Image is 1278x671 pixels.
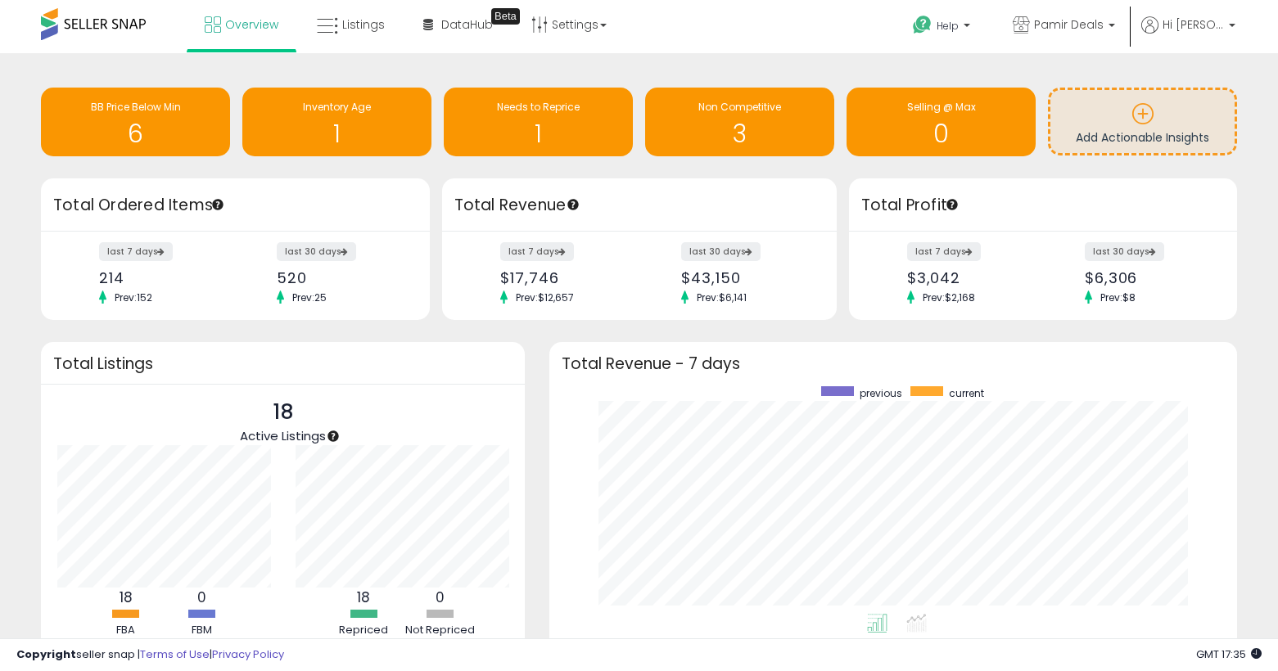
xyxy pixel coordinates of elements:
[907,100,976,114] span: Selling @ Max
[1092,290,1144,304] span: Prev: $8
[210,197,225,212] div: Tooltip anchor
[497,100,580,114] span: Needs to Reprice
[91,100,181,114] span: BB Price Below Min
[949,386,984,400] span: current
[1085,269,1208,286] div: $6,306
[16,646,76,662] strong: Copyright
[303,100,371,114] span: Inventory Age
[689,290,755,304] span: Prev: $6,141
[681,269,807,286] div: $43,150
[240,427,326,444] span: Active Listings
[277,269,400,286] div: 520
[698,100,781,114] span: Non Competitive
[860,386,902,400] span: previous
[945,197,960,212] div: Tooltip anchor
[140,646,210,662] a: Terms of Use
[1085,242,1164,261] label: last 30 days
[327,623,400,638] div: Repriced
[452,120,625,147] h1: 1
[861,194,1226,217] h3: Total Profit
[645,88,834,156] a: Non Competitive 3
[357,588,370,607] b: 18
[240,397,326,428] p: 18
[106,290,160,304] span: Prev: 152
[284,290,335,304] span: Prev: 25
[1034,16,1104,33] span: Pamir Deals
[562,358,1225,370] h3: Total Revenue - 7 days
[326,429,341,444] div: Tooltip anchor
[900,2,987,53] a: Help
[403,623,476,638] div: Not Repriced
[99,269,223,286] div: 214
[444,88,633,156] a: Needs to Reprice 1
[197,588,206,607] b: 0
[491,8,520,25] div: Tooltip anchor
[99,242,173,261] label: last 7 days
[907,269,1031,286] div: $3,042
[1163,16,1224,33] span: Hi [PERSON_NAME]
[53,358,513,370] h3: Total Listings
[1076,129,1209,146] span: Add Actionable Insights
[1196,646,1262,662] span: 2025-10-14 17:35 GMT
[441,16,493,33] span: DataHub
[53,194,418,217] h3: Total Ordered Items
[342,16,385,33] span: Listings
[1141,16,1235,53] a: Hi [PERSON_NAME]
[912,15,933,35] i: Get Help
[907,242,981,261] label: last 7 days
[847,88,1036,156] a: Selling @ Max 0
[212,646,284,662] a: Privacy Policy
[914,290,983,304] span: Prev: $2,168
[225,16,278,33] span: Overview
[49,120,222,147] h1: 6
[508,290,582,304] span: Prev: $12,657
[500,242,574,261] label: last 7 days
[500,269,626,286] div: $17,746
[165,623,239,638] div: FBM
[41,88,230,156] a: BB Price Below Min 6
[242,88,431,156] a: Inventory Age 1
[277,242,356,261] label: last 30 days
[89,623,163,638] div: FBA
[120,588,133,607] b: 18
[436,588,445,607] b: 0
[1050,90,1235,153] a: Add Actionable Insights
[566,197,580,212] div: Tooltip anchor
[251,120,423,147] h1: 1
[16,647,284,663] div: seller snap | |
[937,19,959,33] span: Help
[855,120,1027,147] h1: 0
[681,242,761,261] label: last 30 days
[454,194,824,217] h3: Total Revenue
[653,120,826,147] h1: 3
